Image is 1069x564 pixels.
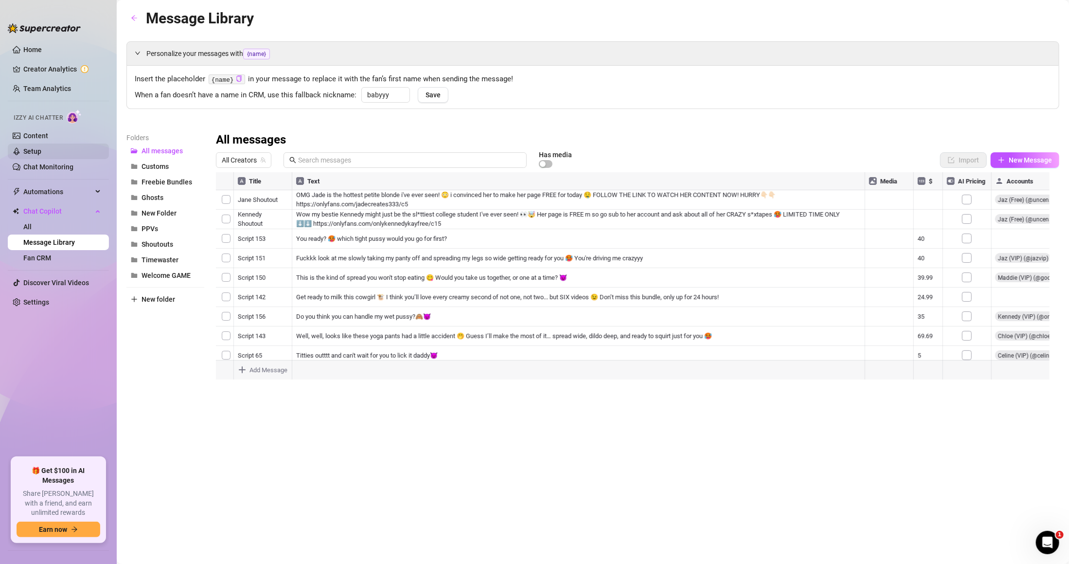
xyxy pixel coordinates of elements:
span: Share [PERSON_NAME] with a friend, and earn unlimited rewards [17,489,100,518]
article: Folders [126,132,204,143]
button: Earn nowarrow-right [17,522,100,537]
span: Shoutouts [142,240,173,248]
span: Chat Copilot [23,203,92,219]
button: Import [940,152,987,168]
div: Personalize your messages with{name} [127,42,1059,65]
span: search [289,157,296,164]
a: Message Library [23,238,75,246]
span: folder [131,241,138,248]
span: plus [131,296,138,303]
span: Earn now [39,526,67,533]
span: New Folder [142,209,177,217]
span: Automations [23,184,92,200]
span: folder [131,179,138,185]
img: AI Chatter [67,109,82,124]
button: New Message [991,152,1059,168]
span: arrow-left [131,15,138,21]
span: folder [131,225,138,232]
button: All messages [126,143,204,159]
button: Save [418,87,448,103]
a: Creator Analytics exclamation-circle [23,61,101,77]
button: Welcome GAME [126,268,204,283]
a: All [23,223,32,231]
h3: All messages [216,132,286,148]
span: Personalize your messages with [146,48,1051,59]
img: Chat Copilot [13,208,19,215]
span: arrow-right [71,526,78,533]
span: plus [998,157,1005,164]
button: Customs [126,159,204,174]
span: Izzy AI Chatter [14,113,63,123]
span: Freebie Bundles [142,178,192,186]
span: When a fan doesn’t have a name in CRM, use this fallback nickname: [135,90,356,101]
span: PPVs [142,225,158,233]
span: All Creators [222,153,266,167]
a: Home [23,46,42,54]
span: folder [131,163,138,170]
a: Chat Monitoring [23,163,73,171]
span: team [260,157,266,163]
a: Discover Viral Videos [23,279,89,287]
button: PPVs [126,221,204,237]
input: Search messages [298,155,521,165]
button: Click to Copy [236,75,242,83]
span: folder [131,194,138,201]
span: copy [236,75,242,82]
button: New Folder [126,205,204,221]
a: Settings [23,298,49,306]
button: Ghosts [126,190,204,205]
span: expanded [135,50,141,56]
span: Timewaster [142,256,178,264]
span: thunderbolt [13,188,20,196]
button: Timewaster [126,252,204,268]
code: {name} [209,74,245,85]
a: Team Analytics [23,85,71,92]
span: Insert the placeholder in your message to replace it with the fan’s first name when sending the m... [135,73,1051,85]
span: 🎁 Get $100 in AI Messages [17,466,100,485]
a: Setup [23,147,41,155]
article: Has media [539,152,572,158]
button: Freebie Bundles [126,174,204,190]
span: folder-open [131,147,138,154]
span: All messages [142,147,183,155]
span: {name} [243,49,270,59]
span: Ghosts [142,194,163,201]
span: New Message [1009,156,1052,164]
a: Content [23,132,48,140]
span: 1 [1056,531,1064,539]
iframe: Intercom live chat [1036,531,1059,554]
span: folder [131,272,138,279]
span: Welcome GAME [142,272,191,279]
span: folder [131,256,138,263]
article: Message Library [146,7,254,30]
button: Shoutouts [126,237,204,252]
span: Save [426,91,441,99]
button: New folder [126,291,204,307]
img: logo-BBDzfeDw.svg [8,23,81,33]
span: New folder [142,295,175,303]
span: folder [131,210,138,217]
a: Fan CRM [23,254,51,262]
span: Customs [142,163,169,170]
